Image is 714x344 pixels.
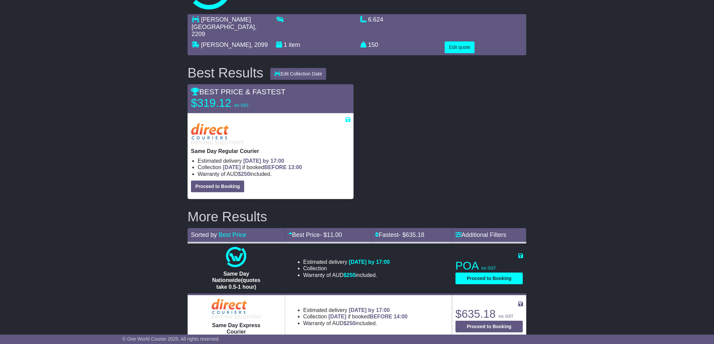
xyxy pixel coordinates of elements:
[349,259,390,265] span: [DATE] by 17:00
[406,231,424,238] span: 635.18
[191,231,217,238] span: Sorted by
[482,266,496,271] span: inc GST
[445,41,475,53] button: Edit quote
[456,259,523,273] p: POA
[347,320,356,326] span: 250
[192,16,255,30] span: [PERSON_NAME][GEOGRAPHIC_DATA]
[212,271,260,289] span: Same Day Nationwide(quotes take 0.5-1 hour)
[191,88,285,96] span: BEST PRICE & FASTEST
[456,321,523,333] button: Proceed to Booking
[456,307,523,321] p: $635.18
[264,164,287,170] span: BEFORE
[456,273,523,284] button: Proceed to Booking
[375,231,424,238] a: Fastest- $635.18
[251,41,268,48] span: , 2099
[320,231,342,238] span: - $
[289,41,300,48] span: item
[303,265,390,272] li: Collection
[219,231,246,238] a: Best Price
[303,259,390,265] li: Estimated delivery
[368,41,378,48] span: 150
[212,299,262,319] img: Direct: Same Day Express Courier
[223,164,241,170] span: [DATE]
[329,314,408,319] span: if booked
[368,16,383,23] span: 6.624
[284,41,287,48] span: 1
[223,164,302,170] span: if booked
[191,148,350,154] p: Same Day Regular Courier
[198,171,350,177] li: Warranty of AUD included.
[399,231,424,238] span: - $
[327,231,342,238] span: 11.00
[238,171,250,177] span: $
[347,272,356,278] span: 250
[456,231,506,238] a: Additional Filters
[122,336,220,342] span: © One World Courier 2025. All rights reserved.
[184,65,267,80] div: Best Results
[329,314,347,319] span: [DATE]
[226,247,246,267] img: One World Courier: Same Day Nationwide(quotes take 0.5-1 hour)
[188,209,526,224] h2: More Results
[191,96,275,110] p: $319.12
[270,68,327,80] button: Edit Collection Date
[288,164,302,170] span: 13:00
[243,158,284,164] span: [DATE] by 17:00
[499,314,513,319] span: inc GST
[349,307,390,313] span: [DATE] by 17:00
[303,313,408,320] li: Collection
[201,41,251,48] span: [PERSON_NAME]
[198,164,350,170] li: Collection
[198,158,350,164] li: Estimated delivery
[303,307,408,313] li: Estimated delivery
[234,103,249,108] span: inc GST
[191,123,244,145] img: Direct: Same Day Regular Courier
[289,231,342,238] a: Best Price- $11.00
[370,314,392,319] span: BEFORE
[303,272,390,278] li: Warranty of AUD included.
[303,320,408,326] li: Warranty of AUD included.
[394,314,408,319] span: 14:00
[212,322,260,335] span: Same Day Express Courier
[191,181,244,192] button: Proceed to Booking
[344,272,356,278] span: $
[344,320,356,326] span: $
[192,24,256,38] span: , 2209
[241,171,250,177] span: 250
